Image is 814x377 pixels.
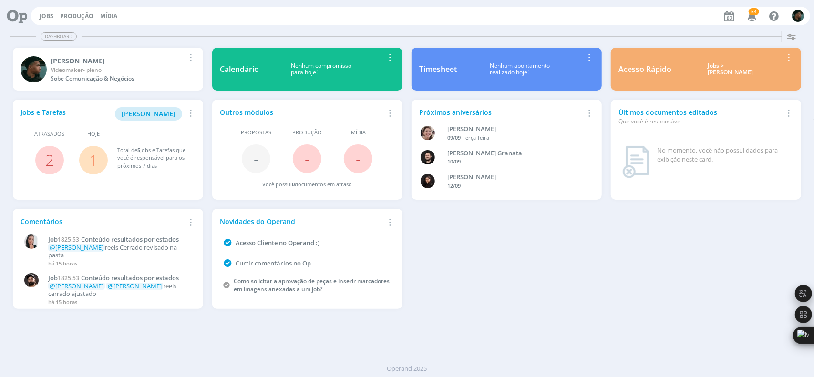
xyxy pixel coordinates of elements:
[679,62,782,76] div: Jobs > [PERSON_NAME]
[356,148,361,169] span: -
[45,150,54,170] a: 2
[81,235,179,244] span: Conteúdo resultados por estados
[108,282,162,290] span: @[PERSON_NAME]
[122,109,175,118] span: [PERSON_NAME]
[447,134,461,141] span: 09/09
[254,148,258,169] span: -
[421,150,435,164] img: B
[21,56,47,82] img: K
[618,117,782,126] div: Que você é responsável
[292,181,295,188] span: 0
[81,274,179,282] span: Conteúdo resultados por estados
[115,109,182,118] a: [PERSON_NAME]
[618,107,782,126] div: Últimos documentos editados
[305,148,309,169] span: -
[50,282,103,290] span: @[PERSON_NAME]
[48,275,191,282] a: Job1825.53Conteúdo resultados por estados
[421,126,435,140] img: A
[48,260,77,267] span: há 15 horas
[412,48,602,91] a: TimesheetNenhum apontamentorealizado hoje!
[234,277,390,293] a: Como solicitar a aprovação de peças e inserir marcadores em imagens anexadas a um job?
[457,62,583,76] div: Nenhum apontamento realizado hoje!
[749,8,759,15] span: 54
[792,10,804,22] img: K
[34,130,64,138] span: Atrasados
[241,129,271,137] span: Propostas
[419,107,583,117] div: Próximos aniversários
[87,130,100,138] span: Hoje
[262,181,352,189] div: Você possui documentos em atraso
[13,48,203,91] a: K[PERSON_NAME]Videomaker- plenoSobe Comunicação & Negócios
[259,62,383,76] div: Nenhum compromisso para hoje!
[50,243,103,252] span: @[PERSON_NAME]
[48,244,191,259] p: reels Cerrado revisado na pasta
[351,129,366,137] span: Mídia
[24,234,39,249] img: C
[447,158,461,165] span: 10/09
[742,8,761,25] button: 54
[657,146,790,164] div: No momento, você não possui dados para exibição neste card.
[48,298,77,306] span: há 15 horas
[447,149,581,158] div: Bruno Corralo Granata
[97,12,120,20] button: Mídia
[447,182,461,189] span: 12/09
[236,238,319,247] a: Acesso Cliente no Operand :)
[419,63,457,75] div: Timesheet
[51,56,184,66] div: Kauan Franco
[115,107,182,121] button: [PERSON_NAME]
[51,74,184,83] div: Sobe Comunicação & Negócios
[57,12,96,20] button: Produção
[137,146,140,153] span: 5
[89,150,98,170] a: 1
[220,107,383,117] div: Outros módulos
[447,124,581,134] div: Aline Beatriz Jackisch
[48,283,191,297] p: reels cerrado ajustado
[24,273,39,287] img: B
[41,32,77,41] span: Dashboard
[447,134,581,142] div: -
[58,274,79,282] span: 1825.53
[792,8,804,24] button: K
[220,216,383,226] div: Novidades do Operand
[618,63,671,75] div: Acesso Rápido
[100,12,117,20] a: Mídia
[236,259,311,267] a: Curtir comentários no Op
[48,236,191,244] a: Job1825.53Conteúdo resultados por estados
[622,146,649,178] img: dashboard_not_found.png
[292,129,322,137] span: Produção
[421,174,435,188] img: L
[117,146,186,170] div: Total de Jobs e Tarefas que você é responsável para os próximos 7 dias
[21,216,184,226] div: Comentários
[21,107,184,121] div: Jobs e Tarefas
[220,63,259,75] div: Calendário
[37,12,56,20] button: Jobs
[51,66,184,74] div: Videomaker- pleno
[40,12,53,20] a: Jobs
[60,12,93,20] a: Produção
[58,235,79,244] span: 1825.53
[463,134,489,141] span: Terça-feira
[447,173,581,182] div: Luana da Silva de Andrade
